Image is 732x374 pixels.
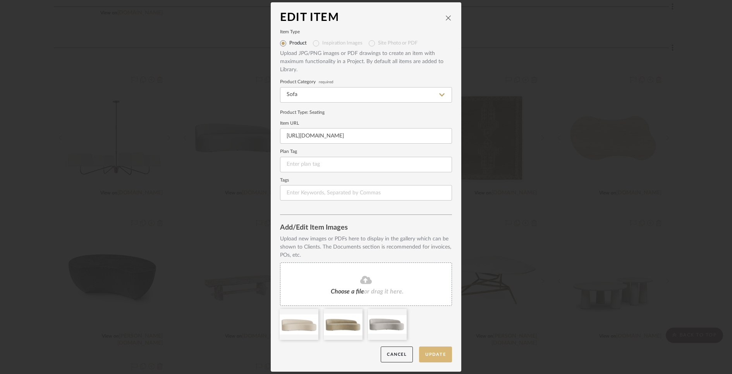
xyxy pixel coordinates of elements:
[280,150,452,154] label: Plan Tag
[280,178,452,182] label: Tags
[280,122,452,125] label: Item URL
[280,87,452,103] input: Type a category to search and select
[280,80,452,84] label: Product Category
[331,288,364,295] span: Choose a file
[280,157,452,172] input: Enter plan tag
[445,14,452,21] button: close
[280,50,452,74] div: Upload JPG/PNG images or PDF drawings to create an item with maximum functionality in a Project. ...
[289,40,307,46] label: Product
[280,30,452,34] label: Item Type
[280,12,445,24] div: Edit Item
[381,347,413,362] button: Cancel
[364,288,404,295] span: or drag it here.
[419,347,452,362] button: Update
[280,185,452,201] input: Enter Keywords, Separated by Commas
[280,37,452,50] mat-radio-group: Select item type
[319,81,333,84] span: required
[307,110,325,115] span: : Seating
[280,235,452,259] div: Upload new images or PDFs here to display in the gallery which can be shown to Clients. The Docum...
[280,128,452,144] input: Enter URL
[280,224,452,232] div: Add/Edit Item Images
[280,109,452,116] div: Product Type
